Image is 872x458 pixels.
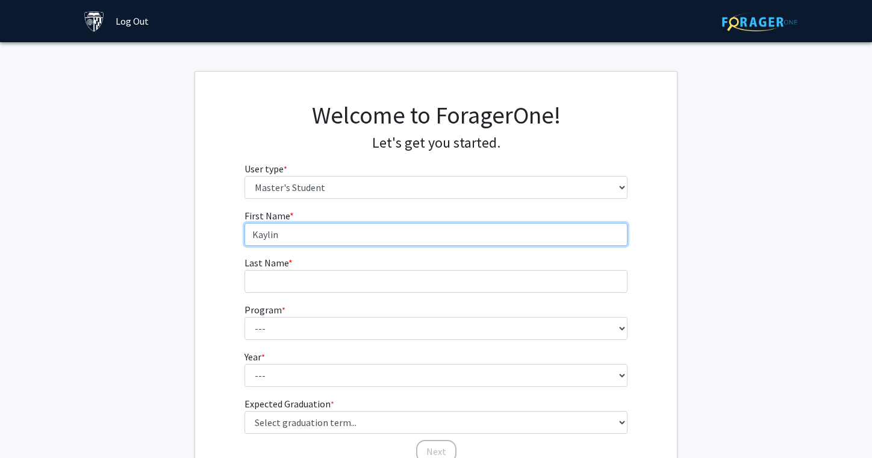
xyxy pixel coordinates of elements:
[244,101,628,130] h1: Welcome to ForagerOne!
[722,13,797,31] img: ForagerOne Logo
[244,397,334,411] label: Expected Graduation
[244,257,288,269] span: Last Name
[244,162,287,176] label: User type
[244,210,290,222] span: First Name
[9,404,51,449] iframe: Chat
[244,134,628,152] h4: Let's get you started.
[244,303,285,317] label: Program
[244,350,265,364] label: Year
[84,11,105,32] img: Johns Hopkins University Logo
